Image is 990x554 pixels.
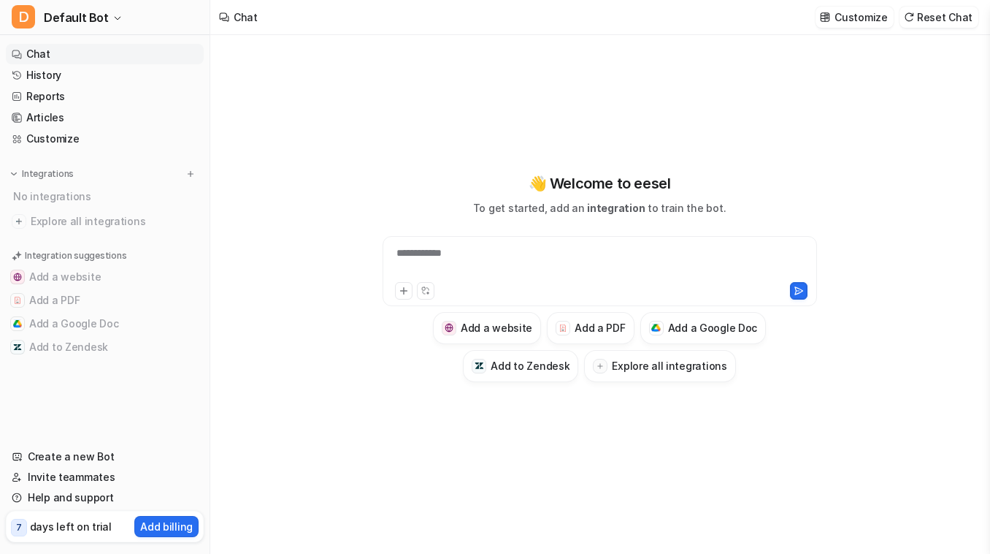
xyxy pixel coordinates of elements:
p: days left on trial [30,519,112,534]
button: Add billing [134,516,199,537]
a: Create a new Bot [6,447,204,467]
button: Explore all integrations [584,350,735,382]
button: Reset Chat [899,7,978,28]
span: Default Bot [44,7,109,28]
img: Add to Zendesk [475,361,484,371]
button: Integrations [6,167,78,181]
p: 7 [16,521,22,534]
img: expand menu [9,169,19,179]
p: To get started, add an to train the bot. [473,200,726,216]
span: Explore all integrations [31,210,198,233]
button: Add a Google DocAdd a Google Doc [640,312,767,344]
h3: Add to Zendesk [491,358,569,373]
img: Add a Google Doc [13,319,22,328]
a: Explore all integrations [6,211,204,232]
p: Integrations [22,168,74,180]
img: Add a PDF [13,296,22,305]
button: Add a PDFAdd a PDF [547,312,634,344]
button: Add a websiteAdd a website [433,312,541,344]
a: History [6,65,204,86]
img: Add a website [445,323,454,333]
img: explore all integrations [12,214,26,229]
h3: Add a Google Doc [668,320,758,335]
a: Invite teammates [6,467,204,487]
span: integration [587,202,645,214]
h3: Add a PDF [575,320,625,335]
h3: Add a website [461,320,532,335]
button: Add a websiteAdd a website [6,265,204,289]
button: Add to ZendeskAdd to Zendesk [463,350,578,382]
img: menu_add.svg [185,169,196,179]
a: Reports [6,86,204,107]
a: Chat [6,44,204,64]
p: 👋 Welcome to eesel [529,172,671,194]
img: customize [820,12,830,23]
img: Add a website [13,273,22,281]
a: Customize [6,129,204,149]
span: D [12,5,35,29]
img: reset [904,12,914,23]
button: Add a Google DocAdd a Google Doc [6,312,204,335]
div: No integrations [9,184,204,208]
img: Add a PDF [559,324,568,333]
p: Customize [834,10,887,25]
a: Articles [6,107,204,128]
button: Customize [816,7,893,28]
h3: Explore all integrations [612,358,726,373]
p: Add billing [140,519,193,534]
div: Chat [234,10,258,25]
img: Add a Google Doc [651,324,661,333]
p: Integration suggestions [25,249,126,262]
button: Add to ZendeskAdd to Zendesk [6,335,204,359]
img: Add to Zendesk [13,343,22,352]
a: Help and support [6,487,204,508]
button: Add a PDFAdd a PDF [6,289,204,312]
